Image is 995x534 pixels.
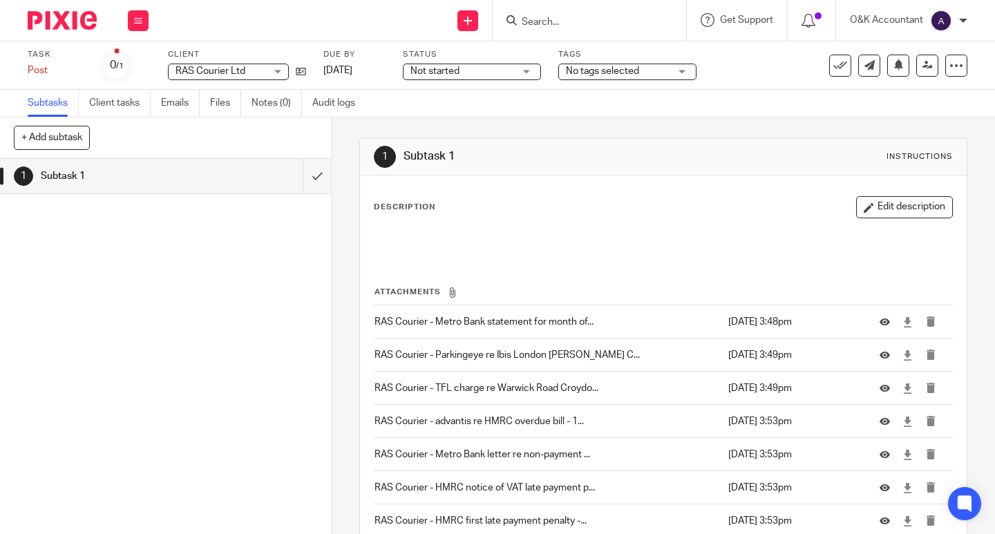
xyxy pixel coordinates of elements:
[728,448,860,461] p: [DATE] 3:53pm
[168,49,306,60] label: Client
[902,348,913,362] a: Download
[41,166,207,187] h1: Subtask 1
[728,348,860,362] p: [DATE] 3:49pm
[558,49,696,60] label: Tags
[902,448,913,461] a: Download
[374,146,396,168] div: 1
[312,90,366,117] a: Audit logs
[323,66,352,75] span: [DATE]
[375,448,721,461] p: RAS Courier - Metro Bank letter re non-payment ...
[728,514,860,528] p: [DATE] 3:53pm
[902,414,913,428] a: Download
[28,49,83,60] label: Task
[375,288,441,296] span: Attachments
[89,90,151,117] a: Client tasks
[930,10,952,32] img: svg%3E
[410,66,459,76] span: Not started
[375,348,721,362] p: RAS Courier - Parkingeye re Ibis London [PERSON_NAME] C...
[902,315,913,329] a: Download
[887,151,953,162] div: Instructions
[375,414,721,428] p: RAS Courier - advantis re HMRC overdue bill - 1...
[14,126,90,149] button: + Add subtask
[902,381,913,395] a: Download
[728,414,860,428] p: [DATE] 3:53pm
[403,49,541,60] label: Status
[856,196,953,218] button: Edit description
[375,481,721,495] p: RAS Courier - HMRC notice of VAT late payment p...
[28,90,79,117] a: Subtasks
[110,57,124,73] div: 0
[116,62,124,70] small: /1
[902,481,913,495] a: Download
[323,49,386,60] label: Due by
[404,149,693,164] h1: Subtask 1
[28,64,83,77] div: Post
[375,315,721,329] p: RAS Courier - Metro Bank statement for month of...
[566,66,639,76] span: No tags selected
[902,514,913,528] a: Download
[375,381,721,395] p: RAS Courier - TFL charge re Warwick Road Croydo...
[728,315,860,329] p: [DATE] 3:48pm
[176,66,245,76] span: RAS Courier Ltd
[375,514,721,528] p: RAS Courier - HMRC first late payment penalty -...
[210,90,241,117] a: Files
[728,481,860,495] p: [DATE] 3:53pm
[14,166,33,186] div: 1
[850,13,923,27] p: O&K Accountant
[28,11,97,30] img: Pixie
[252,90,302,117] a: Notes (0)
[161,90,200,117] a: Emails
[374,202,435,213] p: Description
[520,17,645,29] input: Search
[720,15,773,25] span: Get Support
[728,381,860,395] p: [DATE] 3:49pm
